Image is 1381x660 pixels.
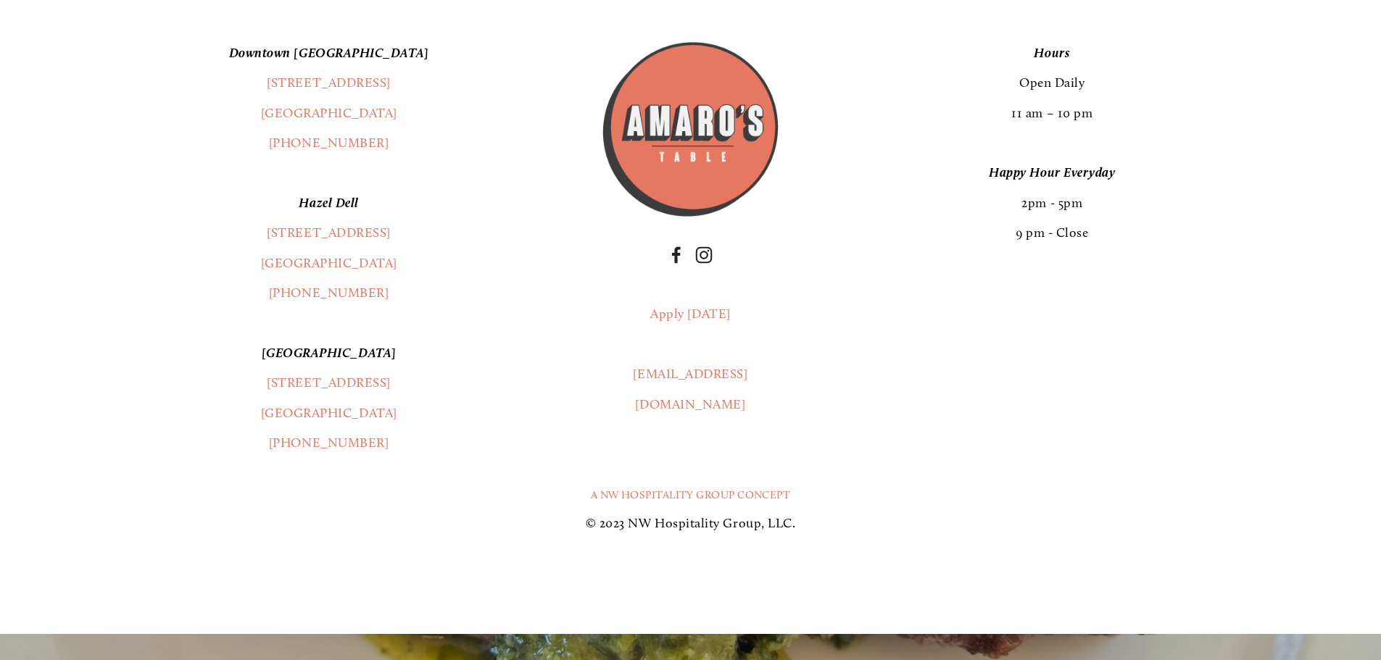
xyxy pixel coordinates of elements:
a: [STREET_ADDRESS] [267,225,391,241]
a: Apply [DATE] [650,306,730,322]
a: [GEOGRAPHIC_DATA] [261,255,397,271]
a: [STREET_ADDRESS][GEOGRAPHIC_DATA] [261,375,397,420]
a: Facebook [668,246,685,264]
em: Hazel Dell [299,195,358,211]
a: [PHONE_NUMBER] [269,135,389,151]
a: Instagram [695,246,713,264]
img: Amaros_Logo.png [600,38,781,220]
a: [PHONE_NUMBER] [269,435,389,451]
a: [PHONE_NUMBER] [269,285,389,301]
em: Happy Hour Everyday [989,164,1115,180]
em: [GEOGRAPHIC_DATA] [262,345,397,361]
p: 2pm - 5pm 9 pm - Close [806,158,1298,248]
a: [EMAIL_ADDRESS][DOMAIN_NAME] [633,366,747,412]
a: A NW Hospitality Group Concept [591,488,791,501]
p: © 2023 NW Hospitality Group, LLC. [83,509,1298,538]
